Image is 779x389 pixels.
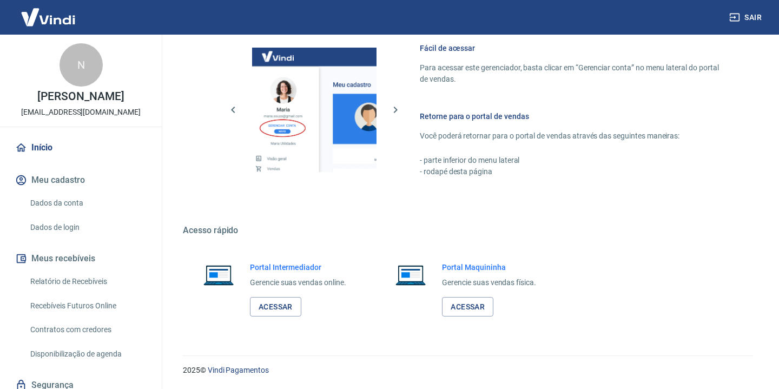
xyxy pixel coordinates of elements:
[26,192,149,214] a: Dados da conta
[13,168,149,192] button: Meu cadastro
[442,277,536,288] p: Gerencie suas vendas física.
[60,43,103,87] div: N
[420,43,727,54] h6: Fácil de acessar
[727,8,766,28] button: Sair
[21,107,141,118] p: [EMAIL_ADDRESS][DOMAIN_NAME]
[26,216,149,239] a: Dados de login
[26,319,149,341] a: Contratos com credores
[250,277,346,288] p: Gerencie suas vendas online.
[183,365,753,376] p: 2025 ©
[420,166,727,177] p: - rodapé desta página
[420,130,727,142] p: Você poderá retornar para o portal de vendas através das seguintes maneiras:
[13,136,149,160] a: Início
[13,247,149,271] button: Meus recebíveis
[252,48,377,172] img: Imagem da dashboard mostrando o botão de gerenciar conta na sidebar no lado esquerdo
[388,262,433,288] img: Imagem de um notebook aberto
[420,62,727,85] p: Para acessar este gerenciador, basta clicar em “Gerenciar conta” no menu lateral do portal de ven...
[13,1,83,34] img: Vindi
[208,366,269,374] a: Vindi Pagamentos
[420,111,727,122] h6: Retorne para o portal de vendas
[250,262,346,273] h6: Portal Intermediador
[442,297,493,317] a: Acessar
[196,262,241,288] img: Imagem de um notebook aberto
[183,225,753,236] h5: Acesso rápido
[442,262,536,273] h6: Portal Maquininha
[420,155,727,166] p: - parte inferior do menu lateral
[26,271,149,293] a: Relatório de Recebíveis
[37,91,124,102] p: [PERSON_NAME]
[26,295,149,317] a: Recebíveis Futuros Online
[26,343,149,365] a: Disponibilização de agenda
[250,297,301,317] a: Acessar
